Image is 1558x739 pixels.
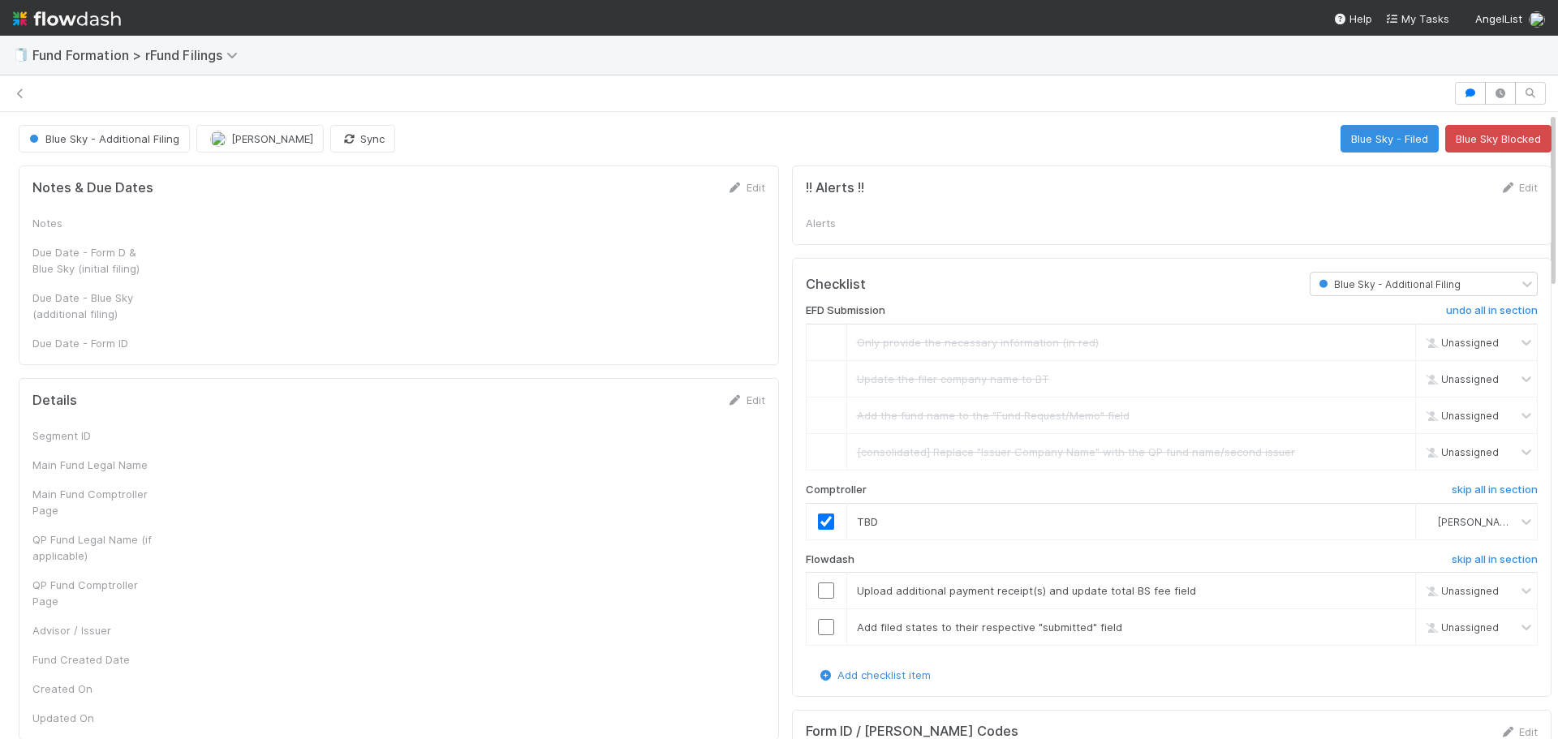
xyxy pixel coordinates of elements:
img: avatar_cbf6e7c1-1692-464b-bc1b-b8582b2cbdce.png [210,131,226,147]
div: Main Fund Legal Name [32,457,154,473]
h6: EFD Submission [806,304,885,317]
div: Updated On [32,710,154,726]
span: Update the filer company name to BT [857,372,1049,385]
h5: Checklist [806,277,866,293]
span: AngelList [1475,12,1522,25]
h6: Flowdash [806,553,854,566]
span: Unassigned [1422,337,1499,349]
div: QP Fund Legal Name (if applicable) [32,531,154,564]
img: avatar_cbf6e7c1-1692-464b-bc1b-b8582b2cbdce.png [1422,515,1435,528]
span: [PERSON_NAME] [231,132,313,145]
div: Notes [32,215,154,231]
span: Unassigned [1422,621,1499,634]
a: My Tasks [1385,11,1449,27]
div: Due Date - Form ID [32,335,154,351]
span: Blue Sky - Additional Filing [1315,278,1461,290]
span: 🧻 [13,48,29,62]
button: [PERSON_NAME] [196,125,324,153]
h6: Comptroller [806,483,867,496]
a: Edit [1500,181,1538,194]
span: Fund Formation > rFund Filings [32,47,246,63]
span: Add the fund name to the "Fund Request/Memo" field [857,409,1130,422]
span: Unassigned [1422,373,1499,385]
a: skip all in section [1452,483,1538,503]
a: skip all in section [1452,553,1538,573]
button: Blue Sky - Filed [1341,125,1439,153]
h6: skip all in section [1452,483,1538,496]
h5: Details [32,393,77,409]
span: My Tasks [1385,12,1449,25]
div: Main Fund Comptroller Page [32,486,154,518]
a: Edit [727,393,765,406]
h5: Notes & Due Dates [32,180,153,196]
a: Edit [1500,725,1538,738]
img: logo-inverted-e16ddd16eac7371096b0.svg [13,5,121,32]
div: Help [1333,11,1372,27]
button: Sync [330,125,395,153]
div: Advisor / Issuer [32,622,154,638]
span: [consolidated] Replace "Issuer Company Name" with the QP fund name/second issuer [857,445,1295,458]
span: Unassigned [1422,585,1499,597]
a: undo all in section [1446,304,1538,324]
h5: !! Alerts !! [806,180,864,196]
div: Due Date - Form D & Blue Sky (initial filing) [32,244,154,277]
h6: undo all in section [1446,304,1538,317]
div: Segment ID [32,428,154,444]
div: QP Fund Comptroller Page [32,577,154,609]
span: [PERSON_NAME] [1438,515,1517,527]
div: Due Date - Blue Sky (additional filing) [32,290,154,322]
a: Edit [727,181,765,194]
span: Unassigned [1422,446,1499,458]
span: Unassigned [1422,410,1499,422]
div: Fund Created Date [32,651,154,668]
h6: skip all in section [1452,553,1538,566]
span: Only provide the necessary information (in red) [857,336,1099,349]
a: Add checklist item [818,668,931,681]
img: avatar_cbf6e7c1-1692-464b-bc1b-b8582b2cbdce.png [1529,11,1545,28]
span: Add filed states to their respective "submitted" field [857,621,1122,634]
button: Blue Sky Blocked [1445,125,1552,153]
span: TBD [857,515,878,528]
div: Alerts [806,215,927,231]
div: Created On [32,681,154,697]
span: Upload additional payment receipt(s) and update total BS fee field [857,584,1196,597]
